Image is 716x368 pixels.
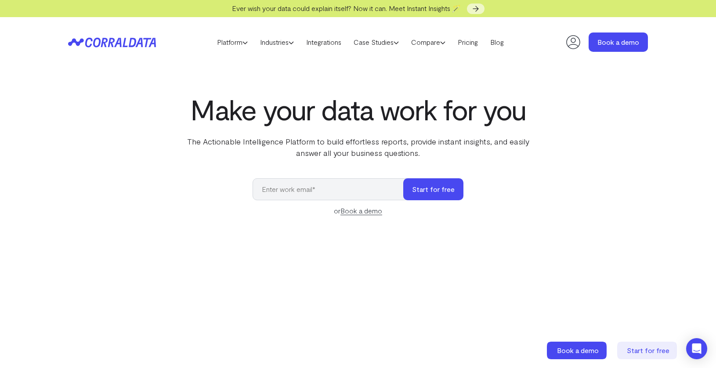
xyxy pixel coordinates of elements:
[254,36,300,49] a: Industries
[686,338,707,359] div: Open Intercom Messenger
[179,136,537,159] p: The Actionable Intelligence Platform to build effortless reports, provide instant insights, and e...
[557,346,599,354] span: Book a demo
[403,178,463,200] button: Start for free
[211,36,254,49] a: Platform
[347,36,405,49] a: Case Studies
[340,206,382,215] a: Book a demo
[300,36,347,49] a: Integrations
[405,36,452,49] a: Compare
[452,36,484,49] a: Pricing
[547,342,608,359] a: Book a demo
[617,342,679,359] a: Start for free
[253,178,412,200] input: Enter work email*
[627,346,669,354] span: Start for free
[232,4,461,12] span: Ever wish your data could explain itself? Now it can. Meet Instant Insights 🪄
[484,36,510,49] a: Blog
[589,32,648,52] a: Book a demo
[253,206,463,216] div: or
[179,94,537,125] h1: Make your data work for you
